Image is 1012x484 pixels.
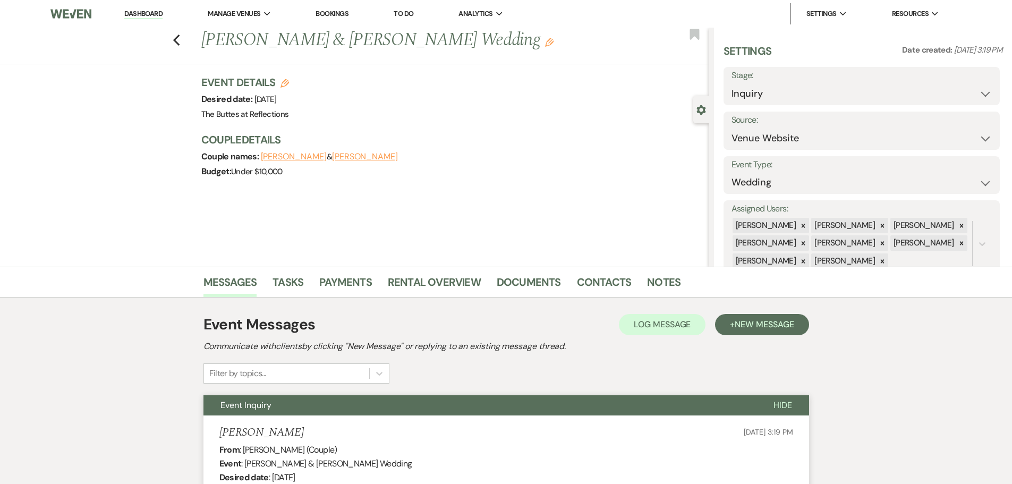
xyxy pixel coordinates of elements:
[388,274,481,297] a: Rental Overview
[715,314,809,335] button: +New Message
[577,274,632,297] a: Contacts
[209,367,266,380] div: Filter by topics...
[733,253,798,269] div: [PERSON_NAME]
[219,426,304,439] h5: [PERSON_NAME]
[811,218,877,233] div: [PERSON_NAME]
[201,132,698,147] h3: Couple Details
[254,94,277,105] span: [DATE]
[696,104,706,114] button: Close lead details
[890,235,956,251] div: [PERSON_NAME]
[231,166,283,177] span: Under $10,000
[756,395,809,415] button: Hide
[892,9,929,19] span: Resources
[619,314,705,335] button: Log Message
[732,113,992,128] label: Source:
[50,3,91,25] img: Weven Logo
[219,458,242,469] b: Event
[332,152,398,161] button: [PERSON_NAME]
[208,9,260,19] span: Manage Venues
[806,9,837,19] span: Settings
[201,109,289,120] span: The Buttes at Reflections
[733,218,798,233] div: [PERSON_NAME]
[220,400,271,411] span: Event Inquiry
[203,340,809,353] h2: Communicate with clients by clicking "New Message" or replying to an existing message thread.
[890,218,956,233] div: [PERSON_NAME]
[458,9,492,19] span: Analytics
[647,274,681,297] a: Notes
[124,9,163,19] a: Dashboard
[319,274,372,297] a: Payments
[811,253,877,269] div: [PERSON_NAME]
[203,274,257,297] a: Messages
[735,319,794,330] span: New Message
[201,28,603,53] h1: [PERSON_NAME] & [PERSON_NAME] Wedding
[811,235,877,251] div: [PERSON_NAME]
[203,395,756,415] button: Event Inquiry
[733,235,798,251] div: [PERSON_NAME]
[219,444,240,455] b: From
[201,151,261,162] span: Couple names:
[732,157,992,173] label: Event Type:
[902,45,954,55] span: Date created:
[744,427,793,437] span: [DATE] 3:19 PM
[732,201,992,217] label: Assigned Users:
[954,45,1002,55] span: [DATE] 3:19 PM
[261,152,327,161] button: [PERSON_NAME]
[497,274,561,297] a: Documents
[273,274,303,297] a: Tasks
[394,9,413,18] a: To Do
[634,319,691,330] span: Log Message
[724,44,772,67] h3: Settings
[201,166,232,177] span: Budget:
[732,68,992,83] label: Stage:
[773,400,792,411] span: Hide
[545,37,554,47] button: Edit
[261,151,398,162] span: &
[203,313,316,336] h1: Event Messages
[316,9,348,18] a: Bookings
[201,94,254,105] span: Desired date:
[201,75,290,90] h3: Event Details
[219,472,269,483] b: Desired date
